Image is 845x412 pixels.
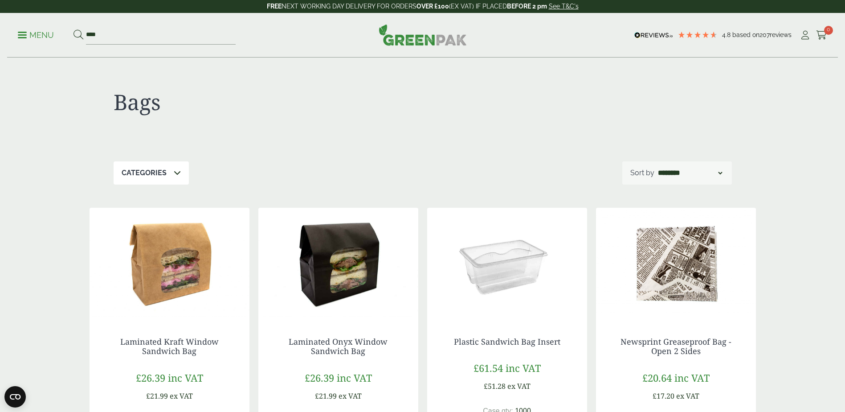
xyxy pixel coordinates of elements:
[732,31,759,38] span: Based on
[315,391,337,401] span: £21.99
[596,208,756,319] img: Newsprint Greaseproof Bag - Open 2 Sides -0
[642,371,672,384] span: £20.64
[146,391,168,401] span: £21.99
[474,361,503,375] span: £61.54
[678,31,718,39] div: 4.79 Stars
[549,3,579,10] a: See T&C's
[620,336,731,357] a: Newsprint Greaseproof Bag - Open 2 Sides
[90,208,249,319] img: Laminated Kraft Sandwich Bag
[816,29,827,42] a: 0
[18,30,54,41] p: Menu
[427,208,587,319] img: Plastic Sandwich Bag insert
[816,31,827,40] i: Cart
[759,31,770,38] span: 207
[507,3,547,10] strong: BEFORE 2 pm
[653,391,674,401] span: £17.20
[120,336,219,357] a: Laminated Kraft Window Sandwich Bag
[454,336,560,347] a: Plastic Sandwich Bag Insert
[4,386,26,408] button: Open CMP widget
[770,31,792,38] span: reviews
[634,32,673,38] img: REVIEWS.io
[800,31,811,40] i: My Account
[484,381,506,391] span: £51.28
[170,391,193,401] span: ex VAT
[379,24,467,45] img: GreenPak Supplies
[258,208,418,319] img: Laminated Black Sandwich Bag
[337,371,372,384] span: inc VAT
[339,391,362,401] span: ex VAT
[305,371,334,384] span: £26.39
[507,381,531,391] span: ex VAT
[122,168,167,178] p: Categories
[630,168,654,178] p: Sort by
[114,89,423,115] h1: Bags
[267,3,282,10] strong: FREE
[676,391,699,401] span: ex VAT
[136,371,165,384] span: £26.39
[722,31,732,38] span: 4.8
[168,371,203,384] span: inc VAT
[674,371,710,384] span: inc VAT
[18,30,54,39] a: Menu
[656,168,724,178] select: Shop order
[824,26,833,35] span: 0
[416,3,449,10] strong: OVER £100
[289,336,388,357] a: Laminated Onyx Window Sandwich Bag
[506,361,541,375] span: inc VAT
